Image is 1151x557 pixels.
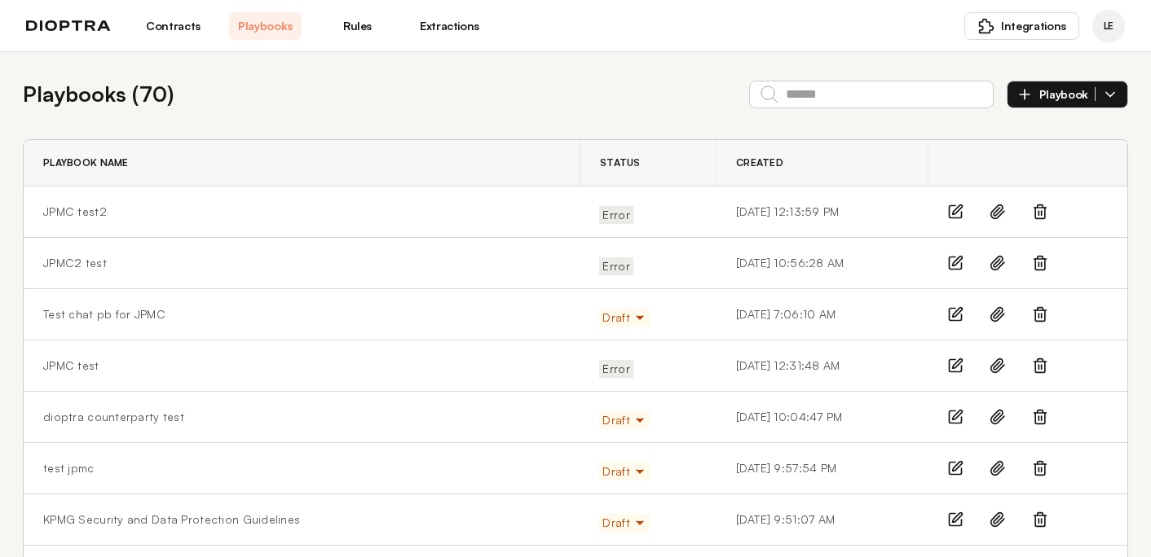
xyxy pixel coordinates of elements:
[137,12,209,40] a: Contracts
[43,357,99,374] a: JPMC test
[964,12,1079,40] button: Integrations
[1007,81,1128,108] button: Playbook
[1039,87,1096,102] span: Playbook
[229,12,302,40] a: Playbooks
[599,257,633,275] button: Error
[43,511,300,528] a: KPMG Security and Data Protection Guidelines
[43,156,129,169] span: Playbook Name
[599,463,649,480] button: Draft
[602,309,646,326] span: Draft
[321,12,394,40] a: Rules
[23,78,174,110] h2: Playbooks ( 70 )
[978,18,994,34] img: puzzle
[43,409,184,425] a: dioptra counterparty test
[602,463,646,480] span: Draft
[1001,18,1066,34] span: Integrations
[26,20,111,32] img: logo
[717,392,928,443] td: [DATE] 10:04:47 PM
[43,204,107,220] a: JPMC test2
[602,258,629,274] span: Error
[599,514,649,532] button: Draft
[717,238,928,289] td: [DATE] 10:56:28 AM
[599,360,633,378] button: Error
[1104,20,1114,33] span: LE
[736,156,783,169] span: Created
[599,206,633,224] button: Error
[717,186,928,238] td: [DATE] 12:13:59 PM
[43,306,165,322] a: Test chat pb for JPMC
[600,156,641,169] span: Status
[599,411,649,429] button: Draft
[599,309,649,327] button: Draft
[717,443,928,494] td: [DATE] 9:57:54 PM
[602,207,629,223] span: Error
[413,12,486,40] a: Extractions
[43,460,95,476] a: test jpmc
[602,361,629,377] span: Error
[1092,10,1125,42] div: Laurie Ehrlich
[717,494,928,546] td: [DATE] 9:51:07 AM
[717,289,928,340] td: [DATE] 7:06:10 AM
[43,255,107,271] a: JPMC2 test
[602,412,646,428] span: Draft
[717,340,928,392] td: [DATE] 12:31:48 AM
[602,515,646,531] span: Draft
